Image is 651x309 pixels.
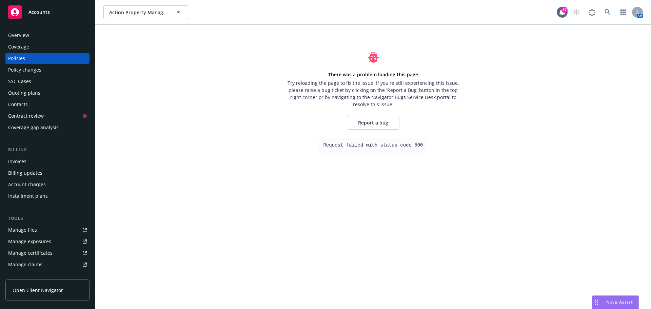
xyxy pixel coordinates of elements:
[8,259,42,270] div: Manage claims
[5,99,90,110] a: Contacts
[8,271,40,282] div: Manage BORs
[8,248,53,258] div: Manage certificates
[601,5,614,19] a: Search
[5,179,90,190] a: Account charges
[109,9,168,16] span: Action Property Management Inc.
[8,236,51,247] div: Manage exposures
[8,53,25,64] div: Policies
[319,138,427,153] pre: Request failed with status code 500
[5,88,90,98] a: Quoting plans
[616,5,630,19] a: Switch app
[5,41,90,52] a: Coverage
[8,88,40,98] div: Quoting plans
[13,287,63,294] span: Open Client Navigator
[103,5,188,19] button: Action Property Management Inc.
[5,122,90,133] a: Coverage gap analysis
[5,156,90,167] a: Invoices
[8,225,37,235] div: Manage files
[8,76,31,87] div: SSC Cases
[8,191,48,201] div: Installment plans
[347,116,399,130] a: Report a bug
[5,3,90,22] a: Accounts
[5,236,90,247] a: Manage exposures
[5,76,90,87] a: SSC Cases
[5,225,90,235] a: Manage files
[28,9,50,15] span: Accounts
[5,53,90,64] a: Policies
[5,215,90,222] div: Tools
[8,179,46,190] div: Account charges
[5,271,90,282] a: Manage BORs
[8,64,41,75] div: Policy changes
[5,191,90,201] a: Installment plans
[358,119,388,126] span: Report a bug
[8,30,29,41] div: Overview
[287,79,460,108] span: Try reloading the page to fix the issue. If you're still experiencing this issue, please raise a ...
[5,64,90,75] a: Policy changes
[592,296,601,309] div: Drag to move
[8,41,29,52] div: Coverage
[8,156,26,167] div: Invoices
[5,111,90,121] a: Contract review
[5,259,90,270] a: Manage claims
[8,111,44,121] div: Contract review
[592,295,639,309] button: Nova Assist
[8,122,59,133] div: Coverage gap analysis
[5,147,90,153] div: Billing
[561,7,568,13] div: 17
[606,299,633,305] span: Nova Assist
[5,30,90,41] a: Overview
[585,5,599,19] a: Report a Bug
[570,5,583,19] a: Start snowing
[8,168,42,178] div: Billing updates
[5,248,90,258] a: Manage certificates
[8,99,28,110] div: Contacts
[328,71,418,78] strong: There was a problem loading this page
[5,168,90,178] a: Billing updates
